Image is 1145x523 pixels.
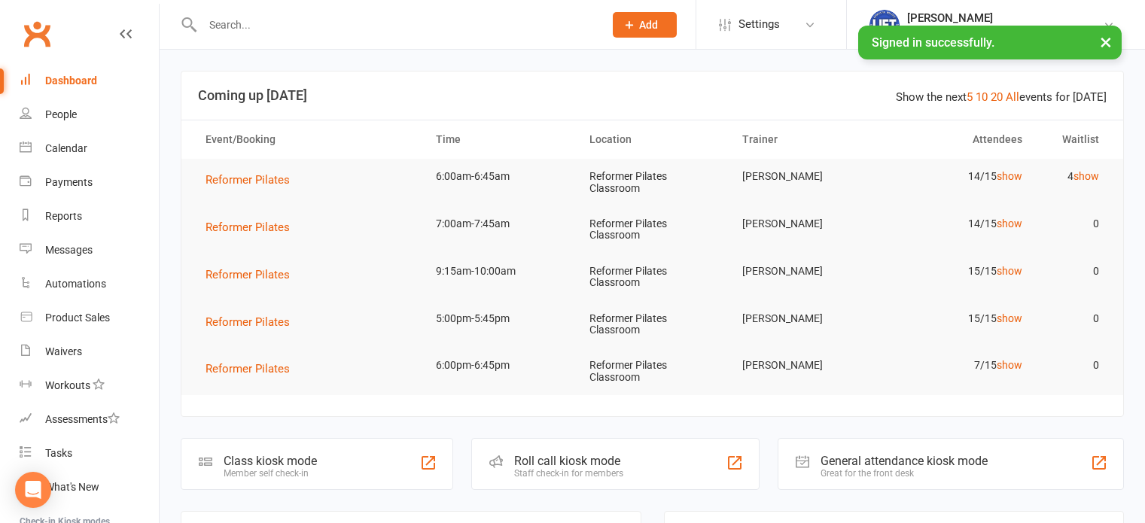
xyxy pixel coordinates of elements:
[576,206,729,254] td: Reformer Pilates Classroom
[422,159,576,194] td: 6:00am-6:45am
[997,312,1022,324] a: show
[20,335,159,369] a: Waivers
[869,10,900,40] img: thumb_image1711312309.png
[514,468,623,479] div: Staff check-in for members
[224,454,317,468] div: Class kiosk mode
[1036,159,1113,194] td: 4
[20,301,159,335] a: Product Sales
[613,12,677,38] button: Add
[20,470,159,504] a: What's New
[1036,120,1113,159] th: Waitlist
[422,348,576,383] td: 6:00pm-6:45pm
[882,206,1036,242] td: 14/15
[882,254,1036,289] td: 15/15
[45,142,87,154] div: Calendar
[997,359,1022,371] a: show
[20,132,159,166] a: Calendar
[1092,26,1119,58] button: ×
[422,254,576,289] td: 9:15am-10:00am
[206,315,290,329] span: Reformer Pilates
[206,360,300,378] button: Reformer Pilates
[45,345,82,357] div: Waivers
[206,220,290,234] span: Reformer Pilates
[821,468,988,479] div: Great for the front desk
[422,120,576,159] th: Time
[729,301,882,336] td: [PERSON_NAME]
[206,362,290,376] span: Reformer Pilates
[45,413,120,425] div: Assessments
[576,159,729,206] td: Reformer Pilates Classroom
[45,278,106,290] div: Automations
[639,19,658,31] span: Add
[882,301,1036,336] td: 15/15
[821,454,988,468] div: General attendance kiosk mode
[20,199,159,233] a: Reports
[738,8,780,41] span: Settings
[192,120,422,159] th: Event/Booking
[1036,301,1113,336] td: 0
[991,90,1003,104] a: 20
[1036,348,1113,383] td: 0
[45,312,110,324] div: Product Sales
[422,301,576,336] td: 5:00pm-5:45pm
[20,98,159,132] a: People
[206,313,300,331] button: Reformer Pilates
[45,244,93,256] div: Messages
[967,90,973,104] a: 5
[15,472,51,508] div: Open Intercom Messenger
[18,15,56,53] a: Clubworx
[206,268,290,281] span: Reformer Pilates
[20,233,159,267] a: Messages
[1006,90,1019,104] a: All
[896,88,1107,106] div: Show the next events for [DATE]
[729,254,882,289] td: [PERSON_NAME]
[576,254,729,301] td: Reformer Pilates Classroom
[422,206,576,242] td: 7:00am-7:45am
[1036,254,1113,289] td: 0
[576,301,729,348] td: Reformer Pilates Classroom
[20,64,159,98] a: Dashboard
[20,403,159,436] a: Assessments
[20,166,159,199] a: Payments
[729,348,882,383] td: [PERSON_NAME]
[882,159,1036,194] td: 14/15
[1073,170,1099,182] a: show
[198,14,593,35] input: Search...
[729,120,882,159] th: Trainer
[882,120,1036,159] th: Attendees
[20,369,159,403] a: Workouts
[976,90,988,104] a: 10
[45,379,90,391] div: Workouts
[206,171,300,189] button: Reformer Pilates
[20,436,159,470] a: Tasks
[45,481,99,493] div: What's New
[206,218,300,236] button: Reformer Pilates
[576,348,729,395] td: Reformer Pilates Classroom
[872,35,994,50] span: Signed in successfully.
[729,159,882,194] td: [PERSON_NAME]
[997,265,1022,277] a: show
[45,108,77,120] div: People
[729,206,882,242] td: [PERSON_NAME]
[206,173,290,187] span: Reformer Pilates
[45,74,97,87] div: Dashboard
[882,348,1036,383] td: 7/15
[45,210,82,222] div: Reports
[1036,206,1113,242] td: 0
[198,88,1107,103] h3: Coming up [DATE]
[206,266,300,284] button: Reformer Pilates
[997,217,1022,230] a: show
[45,447,72,459] div: Tasks
[514,454,623,468] div: Roll call kiosk mode
[224,468,317,479] div: Member self check-in
[20,267,159,301] a: Automations
[576,120,729,159] th: Location
[45,176,93,188] div: Payments
[907,11,1103,25] div: [PERSON_NAME]
[907,25,1103,38] div: Launceston Institute Of Fitness & Training
[997,170,1022,182] a: show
